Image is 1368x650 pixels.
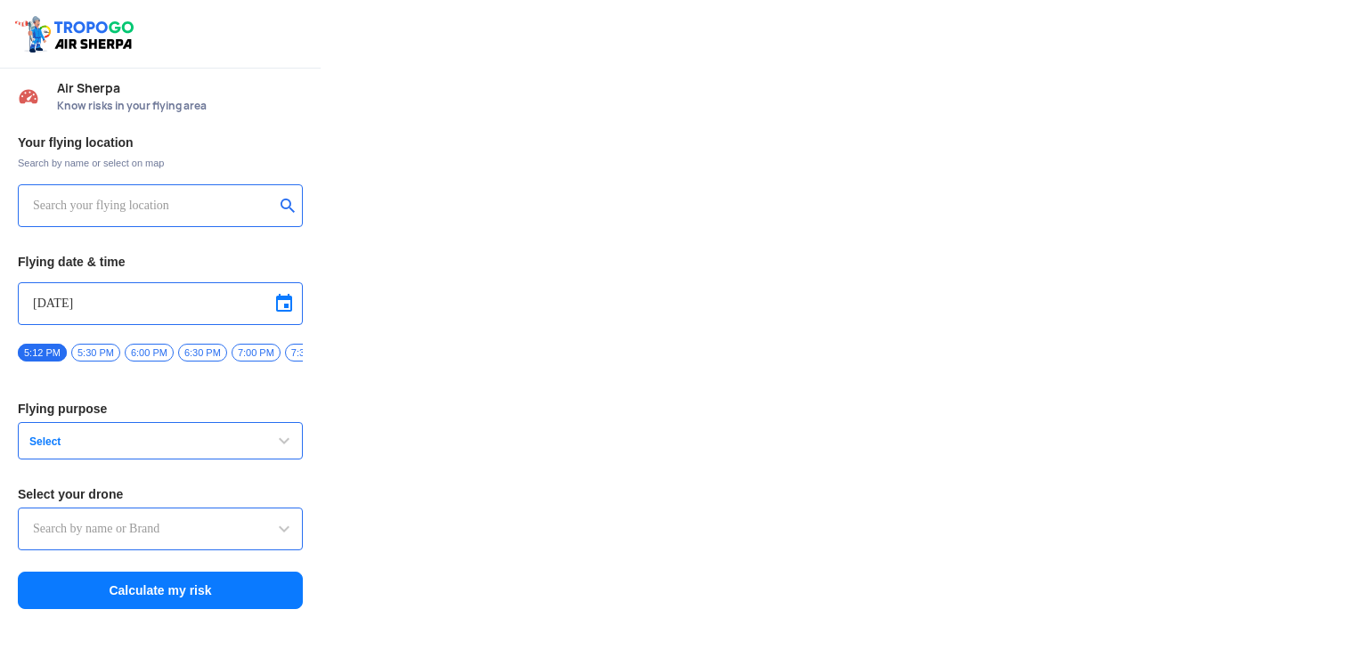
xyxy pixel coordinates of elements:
input: Select Date [33,293,288,314]
h3: Flying date & time [18,256,303,268]
h3: Your flying location [18,136,303,149]
input: Search your flying location [33,195,274,216]
span: 6:30 PM [178,344,227,362]
span: Air Sherpa [57,81,303,95]
span: Know risks in your flying area [57,99,303,113]
img: ic_tgdronemaps.svg [13,13,140,54]
input: Search by name or Brand [33,518,288,540]
h3: Select your drone [18,488,303,500]
h3: Flying purpose [18,402,303,415]
span: Select [22,435,245,449]
span: 7:00 PM [232,344,281,362]
span: 7:30 PM [285,344,334,362]
span: 5:30 PM [71,344,120,362]
button: Select [18,422,303,459]
span: 6:00 PM [125,344,174,362]
span: 5:12 PM [18,344,67,362]
img: Risk Scores [18,85,39,107]
span: Search by name or select on map [18,156,303,170]
button: Calculate my risk [18,572,303,609]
